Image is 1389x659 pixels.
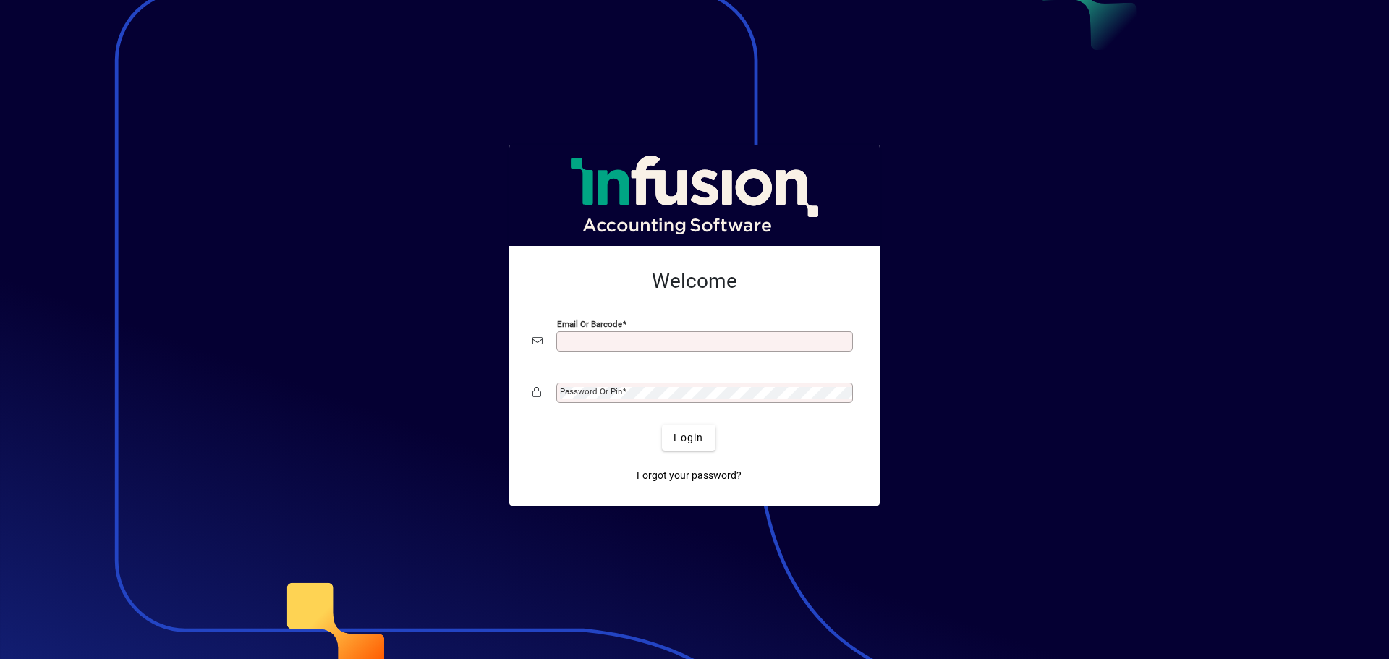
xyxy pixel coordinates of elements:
[637,468,742,483] span: Forgot your password?
[560,386,622,396] mat-label: Password or Pin
[557,319,622,329] mat-label: Email or Barcode
[674,430,703,446] span: Login
[631,462,747,488] a: Forgot your password?
[532,269,857,294] h2: Welcome
[662,425,715,451] button: Login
